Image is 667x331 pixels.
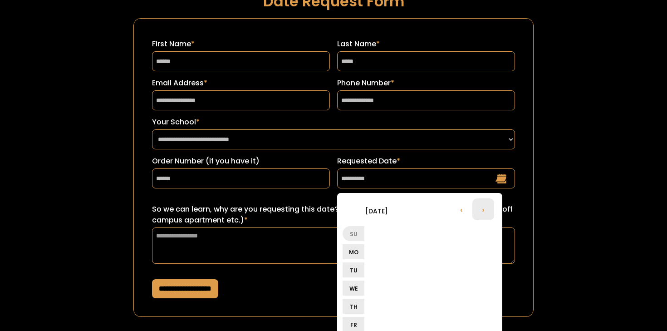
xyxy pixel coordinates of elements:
form: Request a Date Form [133,18,534,317]
li: Tu [343,262,364,277]
li: Mo [343,244,364,259]
label: Phone Number [337,78,515,89]
label: Email Address [152,78,330,89]
li: We [343,281,364,296]
label: First Name [152,39,330,49]
li: Su [343,226,364,241]
label: Order Number (if you have it) [152,156,330,167]
label: Requested Date [337,156,515,167]
li: › [472,198,494,220]
label: Last Name [337,39,515,49]
li: ‹ [451,198,472,220]
li: [DATE] [343,200,411,222]
label: Your School [152,117,515,128]
li: Th [343,299,364,314]
label: So we can learn, why are you requesting this date? (ex: sorority recruitment, lease turn over for... [152,204,515,226]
